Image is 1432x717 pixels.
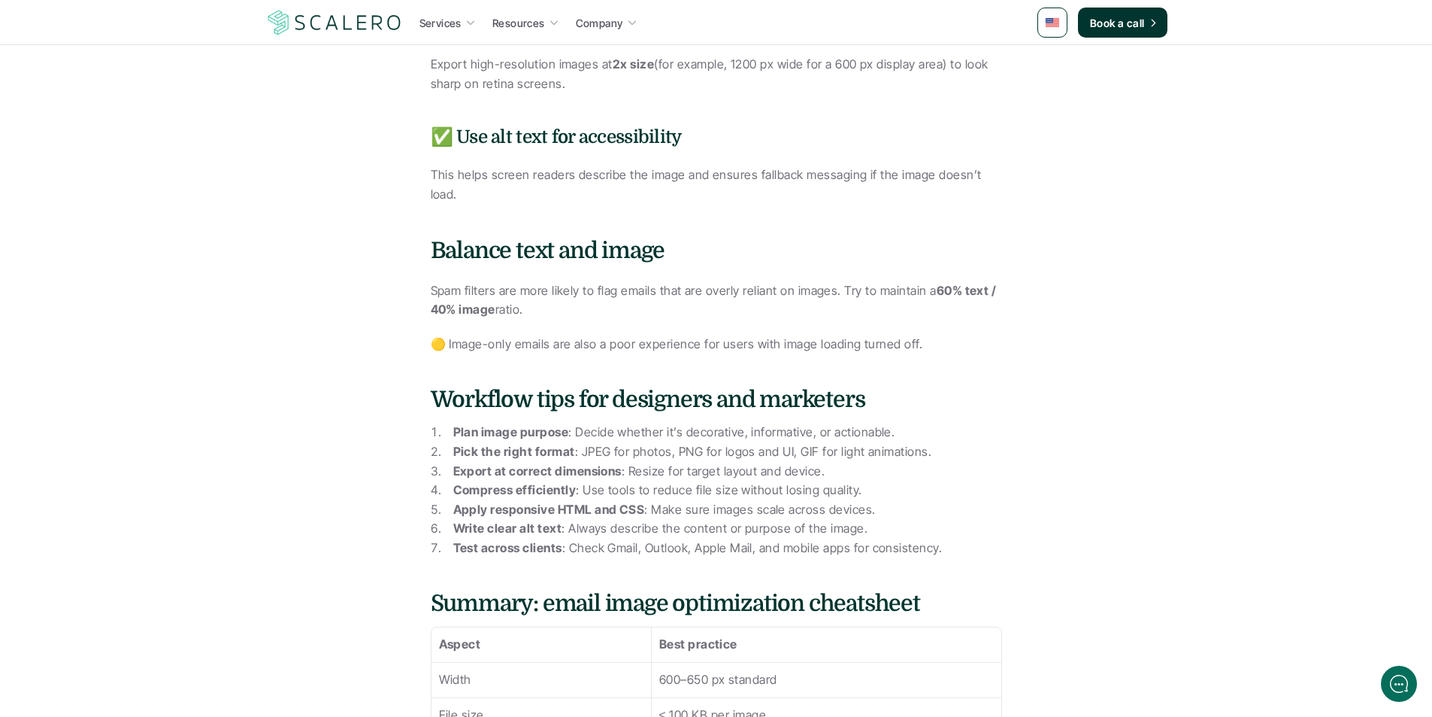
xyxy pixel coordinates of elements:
h5: ✅ Use alt text for accessibility [431,123,1002,150]
p: Company [576,15,623,31]
strong: Aspect [439,636,481,652]
p: Spam filters are more likely to flag emails that are overly reliant on images. Try to maintain a ... [431,281,1002,320]
p: Resources [492,15,545,31]
p: 🟡 Image-only emails are also a poor experience for users with image loading turned off. [431,335,1002,354]
a: Book a call [1078,8,1167,38]
strong: 2x size [613,56,654,71]
iframe: gist-messenger-bubble-iframe [1381,666,1417,702]
h1: Hi! Welcome to [GEOGRAPHIC_DATA]. [23,73,278,97]
p: : Decide whether it’s decorative, informative, or actionable. [453,423,1002,442]
img: Scalero company logo [265,8,404,37]
button: New conversation [23,199,277,229]
p: Export high-resolution images at (for example, 1200 px wide for a 600 px display area) to look sh... [431,55,1002,93]
a: Scalero company logo [265,9,404,36]
p: This helps screen readers describe the image and ensures fallback messaging if the image doesn’t ... [431,166,1002,204]
p: Width [439,670,643,690]
h2: Let us know if we can help with lifecycle marketing. [23,100,278,172]
p: : Resize for target layout and device. [453,462,1002,482]
p: Book a call [1090,15,1145,31]
strong: Best practice [659,636,737,652]
p: Services [419,15,462,31]
strong: Apply responsive HTML and CSS [453,502,645,517]
p: : Use tools to reduce file size without losing quality. [453,481,1002,500]
strong: Write clear alt text [453,521,562,536]
p: : Check Gmail, Outlook, Apple Mail, and mobile apps for consistency. [453,539,1002,558]
strong: Plan image purpose [453,424,569,439]
span: We run on Gist [126,526,190,536]
h4: Summary: email image optimization cheatsheet [431,588,1002,619]
strong: Export at correct dimensions [453,463,622,479]
p: 600–650 px standard [659,670,994,690]
strong: Pick the right format [453,444,575,459]
h4: Balance text and image [431,235,1002,266]
p: : Make sure images scale across devices. [453,500,1002,520]
strong: Compress efficiently [453,482,577,497]
p: : JPEG for photos, PNG for logos and UI, GIF for light animations. [453,442,1002,462]
strong: Test across clients [453,540,562,555]
p: : Always describe the content or purpose of the image. [453,519,1002,539]
span: New conversation [97,208,180,220]
h4: Workflow tips for designers and marketers [431,384,1002,415]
